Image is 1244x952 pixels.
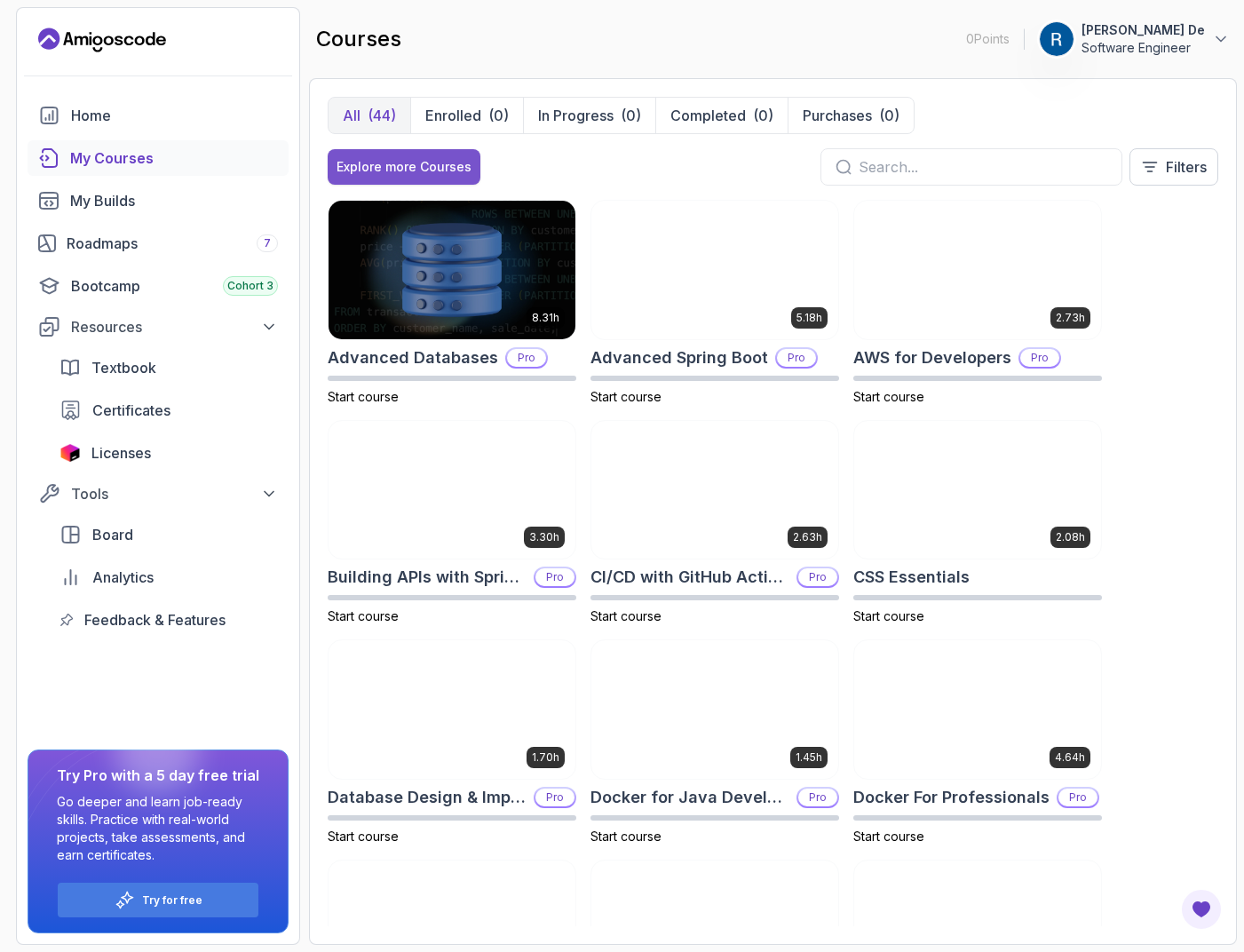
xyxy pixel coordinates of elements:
button: Try for free [57,882,259,918]
a: bootcamp [28,268,289,304]
button: Open Feedback Button [1180,888,1223,931]
span: Cohort 3 [227,279,273,293]
a: builds [28,183,289,218]
h2: Building APIs with Spring Boot [328,565,527,590]
div: Tools [71,483,278,504]
h2: CSS Essentials [853,565,970,590]
p: Pro [798,789,837,806]
button: Tools [28,478,289,510]
div: Roadmaps [67,233,278,254]
a: certificates [49,393,289,428]
span: Start course [853,608,924,623]
p: In Progress [538,105,614,126]
div: Resources [71,316,278,337]
a: board [49,517,289,552]
p: Go deeper and learn job-ready skills. Practice with real-world projects, take assessments, and ea... [57,793,259,864]
p: Pro [798,568,837,586]
p: 2.63h [793,530,822,544]
span: Start course [328,608,399,623]
button: Purchases(0) [788,98,914,133]
p: Pro [535,568,574,586]
span: Start course [328,389,399,404]
p: 3.30h [529,530,559,544]
div: Bootcamp [71,275,278,297]
span: Textbook [91,357,156,378]
span: Start course [328,829,399,844]
img: Docker for Java Developers card [591,640,838,779]
p: 1.70h [532,750,559,765]
img: Docker For Professionals card [854,640,1101,779]
p: Enrolled [425,105,481,126]
p: Pro [777,349,816,367]
h2: Docker For Professionals [853,785,1050,810]
p: Pro [1058,789,1097,806]
h2: AWS for Developers [853,345,1011,370]
div: Home [71,105,278,126]
p: 5.18h [796,311,822,325]
span: Analytics [92,567,154,588]
p: Pro [507,349,546,367]
span: Start course [853,829,924,844]
img: Advanced Spring Boot card [591,201,838,339]
input: Search... [859,156,1107,178]
p: All [343,105,361,126]
img: CSS Essentials card [854,421,1101,559]
button: user profile image[PERSON_NAME] DeSoftware Engineer [1039,21,1230,57]
button: All(44) [329,98,410,133]
p: Completed [670,105,746,126]
a: Try for free [142,893,202,908]
span: Board [92,524,133,545]
button: In Progress(0) [523,98,655,133]
img: jetbrains icon [59,444,81,462]
h2: Docker for Java Developers [590,785,789,810]
div: My Courses [70,147,278,169]
a: licenses [49,435,289,471]
p: Pro [535,789,574,806]
a: home [28,98,289,133]
h2: Advanced Databases [328,345,498,370]
p: Pro [1020,349,1059,367]
span: Start course [590,608,662,623]
p: 2.08h [1056,530,1085,544]
img: user profile image [1040,22,1074,56]
h2: Database Design & Implementation [328,785,527,810]
p: Filters [1166,156,1207,178]
div: (0) [621,105,641,126]
p: Purchases [803,105,872,126]
h2: CI/CD with GitHub Actions [590,565,789,590]
p: Software Engineer [1082,39,1205,57]
img: Database Design & Implementation card [329,640,575,779]
a: roadmaps [28,226,289,261]
div: (0) [488,105,509,126]
p: 4.64h [1055,750,1085,765]
p: 1.45h [796,750,822,765]
div: (0) [753,105,773,126]
span: 7 [264,236,271,250]
p: 0 Points [966,30,1010,48]
span: Certificates [92,400,170,421]
span: Licenses [91,442,151,464]
button: Filters [1129,148,1218,186]
h2: courses [316,25,401,53]
div: Explore more Courses [337,158,471,176]
button: Resources [28,311,289,343]
button: Explore more Courses [328,149,480,185]
span: Start course [853,389,924,404]
div: (0) [879,105,899,126]
a: Landing page [38,26,166,54]
span: Feedback & Features [84,609,226,631]
button: Enrolled(0) [410,98,523,133]
a: courses [28,140,289,176]
img: Advanced Databases card [329,201,575,339]
p: [PERSON_NAME] De [1082,21,1205,39]
img: Building APIs with Spring Boot card [329,421,575,559]
h2: Advanced Spring Boot [590,345,768,370]
p: 2.73h [1056,311,1085,325]
img: CI/CD with GitHub Actions card [591,421,838,559]
img: AWS for Developers card [854,201,1101,339]
a: analytics [49,559,289,595]
button: Completed(0) [655,98,788,133]
span: Start course [590,829,662,844]
div: (44) [368,105,396,126]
